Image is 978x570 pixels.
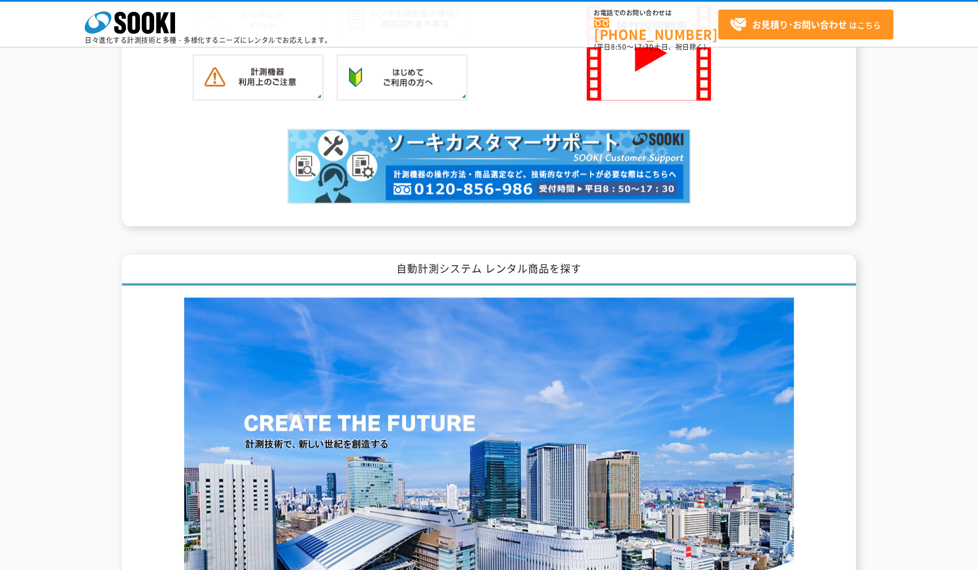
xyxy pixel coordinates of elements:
a: はじめてご利用の方へ [337,89,468,99]
img: カスタマーサポート [287,129,691,204]
span: (平日 ～ 土日、祝日除く) [594,42,706,52]
h1: 自動計測システム レンタル商品を探す [122,255,856,286]
img: 計測機器ご利用上のご注意 [193,54,324,100]
img: SOOKI 操作説明動画 [587,6,711,100]
strong: お見積り･お問い合わせ [752,17,847,31]
span: 8:50 [611,42,627,52]
span: はこちら [730,16,881,33]
img: はじめてご利用の方へ [337,54,468,100]
span: 17:30 [634,42,654,52]
a: 計測機器ご利用上のご注意 [193,89,324,99]
a: お見積り･お問い合わせはこちら [718,10,893,40]
p: 日々進化する計測技術と多種・多様化するニーズにレンタルでお応えします。 [85,37,332,43]
span: お電話でのお問い合わせは [594,10,718,16]
a: [PHONE_NUMBER] [594,17,718,41]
